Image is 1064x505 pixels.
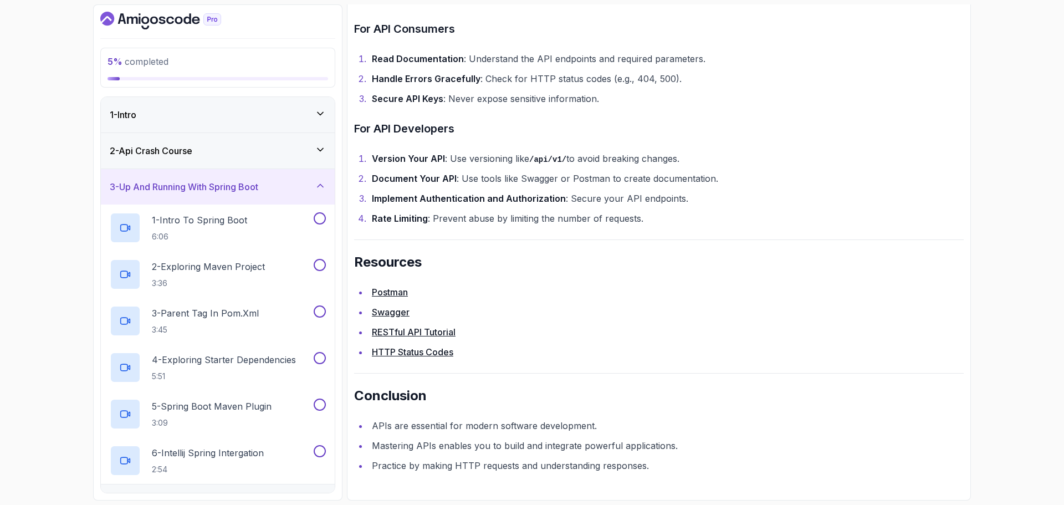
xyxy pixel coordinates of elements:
button: 2-Exploring Maven Project3:36 [110,259,326,290]
button: 1-Intro [101,97,335,132]
button: 4-Exploring Starter Dependencies5:51 [110,352,326,383]
p: 4 - Exploring Starter Dependencies [152,353,296,366]
li: : Prevent abuse by limiting the number of requests. [369,211,964,226]
p: 2 - Exploring Maven Project [152,260,265,273]
strong: Handle Errors Gracefully [372,73,480,84]
strong: Rate Limiting [372,213,428,224]
button: 6-Intellij Spring Intergation2:54 [110,445,326,476]
a: Dashboard [100,12,247,29]
li: : Never expose sensitive information. [369,91,964,106]
a: HTTP Status Codes [372,346,453,358]
p: 3:36 [152,278,265,289]
li: : Use tools like Swagger or Postman to create documentation. [369,171,964,186]
button: 3-Parent Tag In pom.xml3:45 [110,305,326,336]
strong: Implement Authentication and Authorization [372,193,566,204]
p: 3 - Parent Tag In pom.xml [152,307,259,320]
li: Practice by making HTTP requests and understanding responses. [369,458,964,473]
p: 1 - Intro To Spring Boot [152,213,247,227]
li: Mastering APIs enables you to build and integrate powerful applications. [369,438,964,453]
h3: 2 - Api Crash Course [110,144,192,157]
h3: 1 - Intro [110,108,136,121]
a: RESTful API Tutorial [372,327,456,338]
li: : Use versioning like to avoid breaking changes. [369,151,964,167]
span: completed [108,56,168,67]
li: APIs are essential for modern software development. [369,418,964,433]
strong: Secure API Keys [372,93,443,104]
li: : Understand the API endpoints and required parameters. [369,51,964,67]
code: /api/v1/ [529,155,566,164]
h3: 3 - Up And Running With Spring Boot [110,180,258,193]
p: 6:06 [152,231,247,242]
strong: Version Your API [372,153,445,164]
li: : Secure your API endpoints. [369,191,964,206]
button: 3-Up And Running With Spring Boot [101,169,335,205]
h3: For API Consumers [354,20,964,38]
button: 1-Intro To Spring Boot6:06 [110,212,326,243]
h3: For API Developers [354,120,964,137]
p: 3:45 [152,324,259,335]
p: 2:54 [152,464,264,475]
button: 2-Api Crash Course [101,133,335,169]
button: 5-Spring Boot Maven Plugin3:09 [110,399,326,430]
h2: Resources [354,253,964,271]
p: 3:09 [152,417,272,429]
p: 5 - Spring Boot Maven Plugin [152,400,272,413]
p: 6 - Intellij Spring Intergation [152,446,264,460]
strong: Read Documentation [372,53,464,64]
a: Swagger [372,307,410,318]
h2: Conclusion [354,387,964,405]
a: Postman [372,287,408,298]
p: 5:51 [152,371,296,382]
strong: Document Your API [372,173,457,184]
span: 5 % [108,56,122,67]
li: : Check for HTTP status codes (e.g., 404, 500). [369,71,964,86]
